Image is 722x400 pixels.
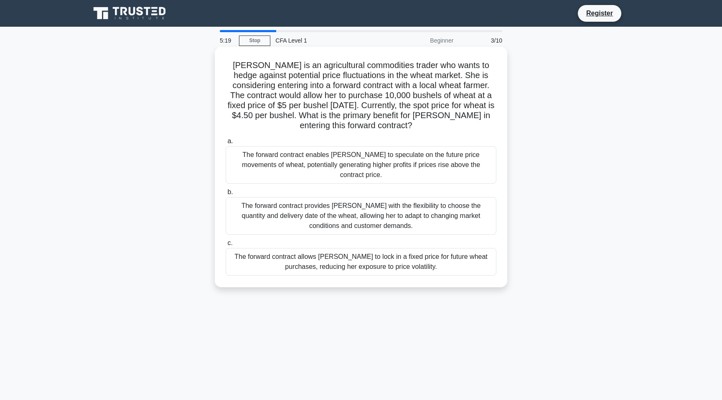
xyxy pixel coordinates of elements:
[225,60,497,131] h5: [PERSON_NAME] is an agricultural commodities trader who wants to hedge against potential price fl...
[458,32,507,49] div: 3/10
[581,8,618,18] a: Register
[215,32,239,49] div: 5:19
[385,32,458,49] div: Beginner
[239,35,270,46] a: Stop
[226,197,496,235] div: The forward contract provides [PERSON_NAME] with the flexibility to choose the quantity and deliv...
[227,188,233,195] span: b.
[227,239,232,246] span: c.
[226,248,496,276] div: The forward contract allows [PERSON_NAME] to lock in a fixed price for future wheat purchases, re...
[270,32,385,49] div: CFA Level 1
[226,146,496,184] div: The forward contract enables [PERSON_NAME] to speculate on the future price movements of wheat, p...
[227,137,233,144] span: a.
